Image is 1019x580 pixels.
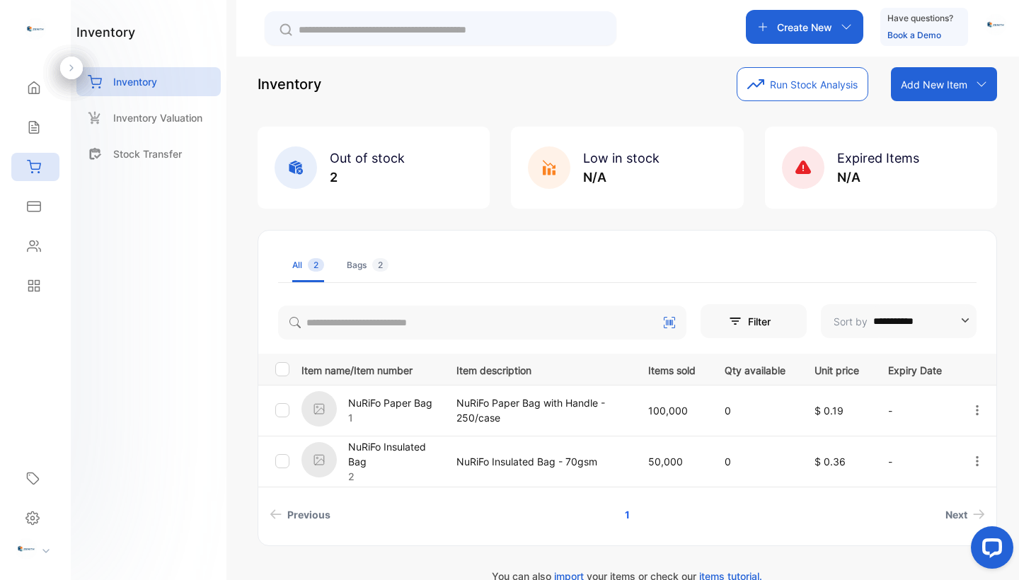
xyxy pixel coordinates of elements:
[287,507,330,522] span: Previous
[648,403,696,418] p: 100,000
[456,360,618,378] p: Item description
[737,67,868,101] button: Run Stock Analysis
[887,11,953,25] p: Have questions?
[821,304,977,338] button: Sort by
[113,146,182,161] p: Stock Transfer
[945,507,967,522] span: Next
[76,23,135,42] h1: inventory
[113,74,157,89] p: Inventory
[301,360,439,378] p: Item name/Item number
[837,151,919,166] span: Expired Items
[25,18,46,40] img: logo
[258,501,996,528] ul: Pagination
[888,360,942,378] p: Expiry Date
[985,10,1006,44] button: avatar
[456,395,618,425] p: NuRiFo Paper Bag with Handle - 250/case
[76,67,221,96] a: Inventory
[888,454,942,469] p: -
[901,77,967,92] p: Add New Item
[960,521,1019,580] iframe: LiveChat chat widget
[292,259,324,272] div: All
[834,314,868,329] p: Sort by
[746,10,863,44] button: Create New
[330,151,405,166] span: Out of stock
[301,391,337,427] img: item
[583,151,660,166] span: Low in stock
[777,20,832,35] p: Create New
[348,469,439,484] p: 2
[258,74,321,95] p: Inventory
[648,360,696,378] p: Items sold
[837,168,919,187] p: N/A
[301,442,337,477] img: item
[372,258,388,272] span: 2
[814,405,844,417] span: $ 0.19
[76,139,221,168] a: Stock Transfer
[330,168,405,187] p: 2
[347,259,388,272] div: Bags
[814,456,846,468] span: $ 0.36
[725,360,785,378] p: Qty available
[456,454,618,469] p: NuRiFo Insulated Bag - 70gsm
[814,360,859,378] p: Unit price
[583,168,660,187] p: N/A
[348,395,432,410] p: NuRiFo Paper Bag
[76,103,221,132] a: Inventory Valuation
[648,454,696,469] p: 50,000
[348,439,439,469] p: NuRiFo Insulated Bag
[608,501,647,528] a: Page 1 is your current page
[264,501,336,528] a: Previous page
[725,403,785,418] p: 0
[16,538,37,559] img: profile
[940,501,991,528] a: Next page
[985,14,1006,35] img: avatar
[887,30,941,40] a: Book a Demo
[308,258,324,272] span: 2
[113,110,202,125] p: Inventory Valuation
[725,454,785,469] p: 0
[348,410,432,425] p: 1
[888,403,942,418] p: -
